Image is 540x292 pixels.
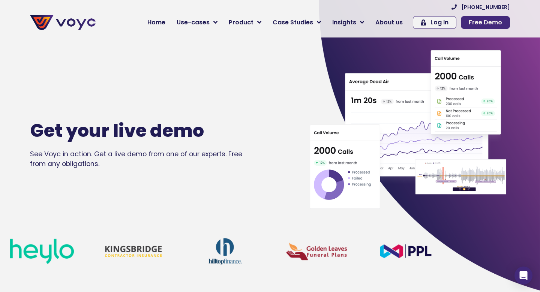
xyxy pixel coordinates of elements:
a: Case Studies [267,15,327,30]
a: Use-cases [171,15,223,30]
span: Free Demo [469,19,502,25]
a: Home [142,15,171,30]
a: Insights [327,15,370,30]
span: About us [375,18,403,27]
span: Insights [332,18,356,27]
a: About us [370,15,408,30]
span: [PHONE_NUMBER] [461,4,510,10]
span: Case Studies [273,18,313,27]
a: Log In [413,16,456,29]
span: Use-cases [177,18,210,27]
a: Product [223,15,267,30]
img: voyc-full-logo [30,15,96,30]
a: [PHONE_NUMBER] [451,4,510,10]
span: Log In [430,19,448,25]
a: Free Demo [461,16,510,29]
span: Phone [99,30,118,39]
span: Home [147,18,165,27]
h1: Get your live demo [30,120,256,142]
div: See Voyc in action. Get a live demo from one of our experts. Free from any obligations. [30,149,278,169]
span: Product [229,18,253,27]
div: Open Intercom Messenger [514,267,532,285]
